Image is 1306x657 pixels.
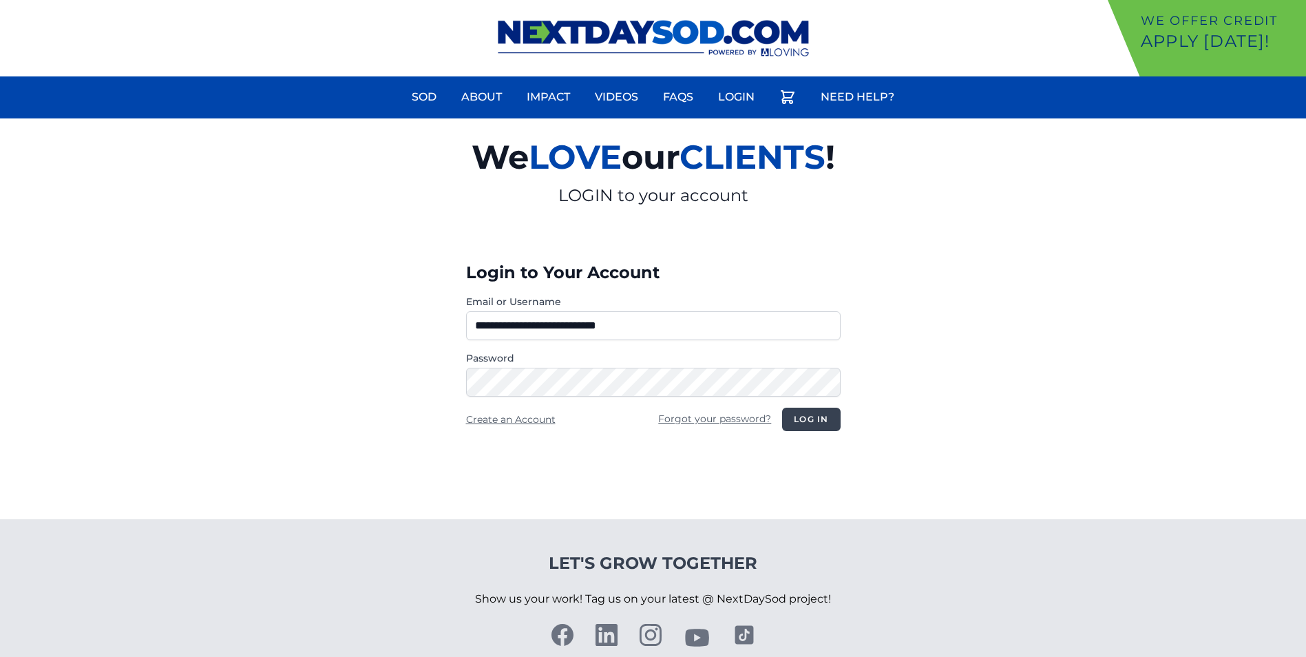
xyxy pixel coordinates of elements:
h4: Let's Grow Together [475,552,831,574]
a: Impact [518,81,578,114]
a: Videos [587,81,646,114]
a: Login [710,81,763,114]
h3: Login to Your Account [466,262,841,284]
p: LOGIN to your account [312,185,995,207]
span: LOVE [529,137,622,177]
a: Forgot your password? [658,413,771,425]
p: We offer Credit [1141,11,1300,30]
p: Apply [DATE]! [1141,30,1300,52]
label: Email or Username [466,295,841,309]
a: Sod [403,81,445,114]
a: FAQs [655,81,702,114]
button: Log in [782,408,840,431]
h2: We our ! [312,129,995,185]
a: About [453,81,510,114]
a: Need Help? [812,81,903,114]
label: Password [466,351,841,365]
p: Show us your work! Tag us on your latest @ NextDaySod project! [475,574,831,624]
span: CLIENTS [680,137,825,177]
a: Create an Account [466,413,556,426]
